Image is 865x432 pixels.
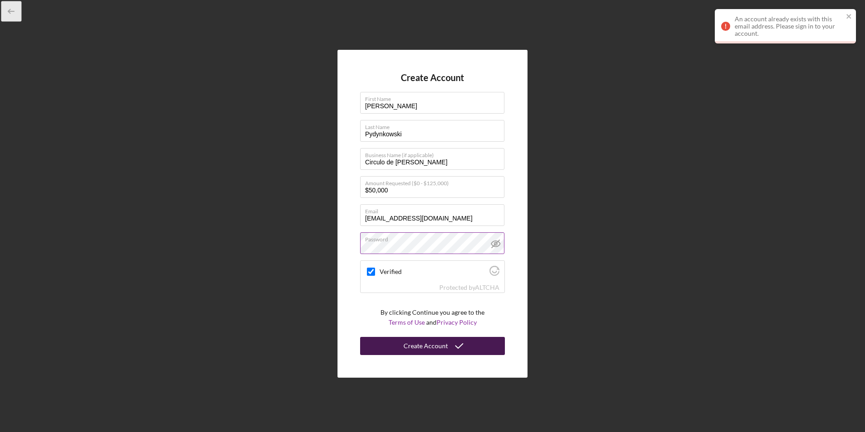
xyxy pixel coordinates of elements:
[439,284,499,291] div: Protected by
[401,72,464,83] h4: Create Account
[735,15,843,37] div: An account already exists with this email address. Please sign in to your account.
[404,337,448,355] div: Create Account
[360,337,505,355] button: Create Account
[365,92,504,102] label: First Name
[490,269,499,277] a: Visit Altcha.org
[389,318,425,326] a: Terms of Use
[380,307,485,328] p: By clicking Continue you agree to the and
[365,149,504,158] label: Business Name (if applicable)
[475,283,499,291] a: Visit Altcha.org
[365,233,504,243] label: Password
[846,13,852,21] button: close
[365,120,504,130] label: Last Name
[437,318,477,326] a: Privacy Policy
[365,205,504,215] label: Email
[365,177,504,187] label: Amount Requested ($0 - $125,000)
[380,268,487,275] label: Verified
